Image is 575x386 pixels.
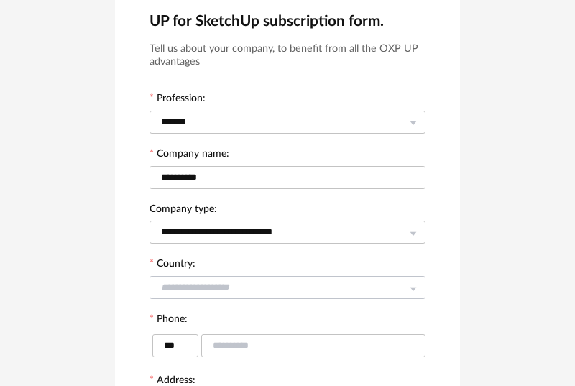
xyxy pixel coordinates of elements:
label: Phone: [149,314,188,327]
label: Company type: [149,204,217,217]
label: Country: [149,259,195,272]
h2: UP for SketchUp subscription form. [149,12,425,31]
label: Profession: [149,93,206,106]
label: Company name: [149,149,229,162]
h3: Tell us about your company, to benefit from all the OXP UP advantages [149,42,425,69]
